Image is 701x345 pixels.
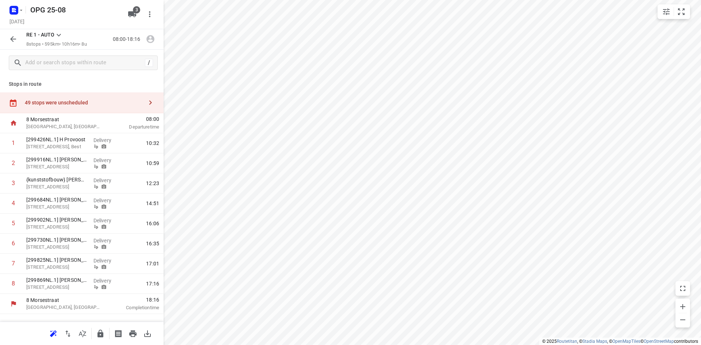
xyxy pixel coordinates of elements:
a: Routetitan [557,339,577,344]
p: [299684NL.1] Nick Verwaaij [26,196,88,203]
p: Completion time [111,304,159,311]
p: [299869NL.1] helen Wessels [26,276,88,284]
p: [STREET_ADDRESS] [26,244,88,251]
span: Sort by time window [75,330,90,337]
p: 8 Morsestraat [26,116,102,123]
span: 08:00 [111,115,159,123]
p: Generaal van Haersoltelaan 31, Eindhoven [26,163,88,170]
p: Stops in route [9,80,155,88]
span: Reoptimize route [46,330,61,337]
span: Assign driver [143,35,158,42]
span: 16:06 [146,220,159,227]
div: 7 [12,260,15,267]
p: Bedrijvenweg 35, Nijverdal [26,264,88,271]
span: Print shipping labels [111,330,126,337]
li: © 2025 , © , © © contributors [542,339,698,344]
p: Delivery [93,277,120,284]
p: {kunststofbouw} gert Geerinckx [26,176,88,183]
span: 17:16 [146,280,159,287]
p: [299902NL.1] Jan W. Dollekamp [26,216,88,223]
p: 8 stops • 595km • 10h16m • 8u [26,41,87,48]
span: 14:51 [146,200,159,207]
button: Fit zoom [674,4,689,19]
p: [STREET_ADDRESS] [26,203,88,211]
button: More [142,7,157,22]
a: OpenMapTiles [612,339,640,344]
p: 8 Morsestraat [26,296,102,304]
p: Aardstraat 9, Tessenderlo [26,183,88,191]
div: 4 [12,200,15,207]
p: [GEOGRAPHIC_DATA], [GEOGRAPHIC_DATA] [26,304,102,311]
div: 2 [12,160,15,166]
span: 10:32 [146,139,159,147]
p: [299916NL.1] [PERSON_NAME] [26,156,88,163]
p: RE 1 - AUTO [26,31,54,39]
p: Delivery [93,137,120,144]
button: 3 [125,7,139,22]
button: Lock route [93,326,108,341]
span: Reverse route [61,330,75,337]
p: [299730NL.1] Lex Bolkesteijn [26,236,88,244]
span: 17:01 [146,260,159,267]
span: 16:35 [146,240,159,247]
div: 8 [12,280,15,287]
div: 6 [12,240,15,247]
p: Delivery [93,197,120,204]
div: / [145,59,153,67]
div: 5 [12,220,15,227]
span: 18:16 [111,296,159,303]
span: 10:59 [146,160,159,167]
span: 3 [133,6,140,14]
h5: Project date [7,17,27,26]
p: 08:00-18:16 [113,35,143,43]
p: Delivery [93,157,120,164]
p: Delivery [93,257,120,264]
p: Delivery [93,177,120,184]
p: [STREET_ADDRESS] [26,223,88,231]
div: 3 [12,180,15,187]
span: Download route [140,330,155,337]
span: 12:23 [146,180,159,187]
p: Departure time [111,123,159,131]
p: [299825NL.1] Nienke de Jong [26,256,88,264]
p: Delivery [93,217,120,224]
div: 49 stops were unscheduled [25,100,143,106]
input: Add or search stops within route [25,57,145,69]
p: [GEOGRAPHIC_DATA], [GEOGRAPHIC_DATA] [26,123,102,130]
p: [299426NL.1] H Provoost [26,136,88,143]
div: 1 [12,139,15,146]
p: Delivery [93,237,120,244]
a: Stadia Maps [582,339,607,344]
p: [STREET_ADDRESS], Best [26,143,88,150]
div: small contained button group [658,4,690,19]
a: OpenStreetMap [644,339,674,344]
h5: Rename [27,4,122,16]
span: Print route [126,330,140,337]
p: Salomonsonstraat 48, Nijverdal [26,284,88,291]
